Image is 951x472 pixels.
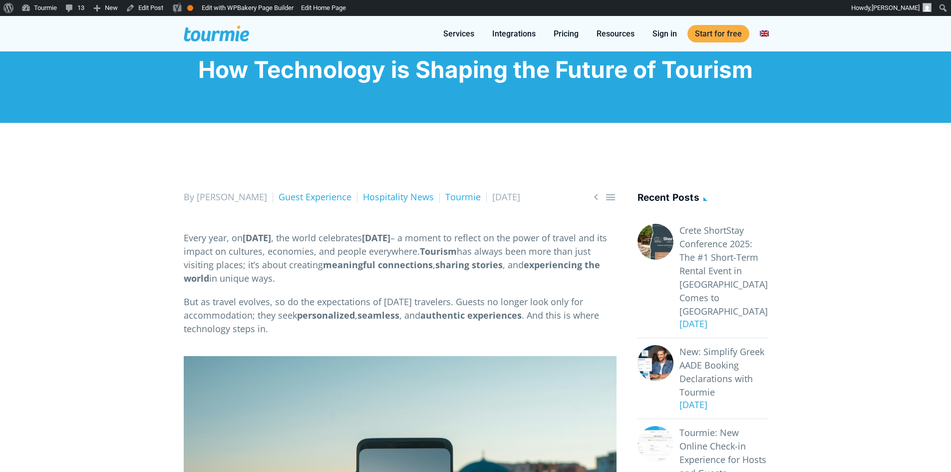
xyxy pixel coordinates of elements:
p: Every year, on , the world celebrates – a moment to reflect on the power of travel and its impact... [184,231,617,285]
p: But as travel evolves, so do the expectations of [DATE] travelers. Guests no longer look only for... [184,295,617,336]
strong: personalized [297,309,355,321]
strong: [DATE] [362,232,390,244]
a: Hospitality News [363,191,434,203]
strong: experiencing the [524,259,600,271]
strong: seamless [357,309,399,321]
span: By [PERSON_NAME] [184,191,267,203]
a: Services [436,27,482,40]
a: Guest Experience [279,191,351,203]
a: Sign in [645,27,684,40]
a:  [605,191,617,203]
span: Previous post [590,191,602,203]
span: [PERSON_NAME] [872,4,920,11]
strong: meaningful connections [323,259,433,271]
strong: sharing stories [435,259,503,271]
strong: [DATE] [243,232,271,244]
h4: Recent posts [637,190,768,207]
a: Resources [589,27,642,40]
div: OK [187,5,193,11]
strong: experiences [467,309,522,321]
a: Tourmie [445,191,481,203]
a: Pricing [546,27,586,40]
div: [DATE] [673,398,768,412]
span: [DATE] [492,191,520,203]
a:  [590,191,602,203]
a: Integrations [485,27,543,40]
a: Crete ShortStay Conference 2025: The #1 Short-Term Rental Event in [GEOGRAPHIC_DATA] Comes to [GE... [679,224,768,318]
h1: How Technology is Shaping the Future of Tourism [184,56,768,83]
strong: world [184,272,209,284]
strong: authentic [420,309,465,321]
strong: Tourism [420,245,457,257]
a: Start for free [687,25,749,42]
a: New: Simplify Greek AADE Booking Declarations with Tourmie [679,345,768,399]
div: [DATE] [673,317,768,331]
